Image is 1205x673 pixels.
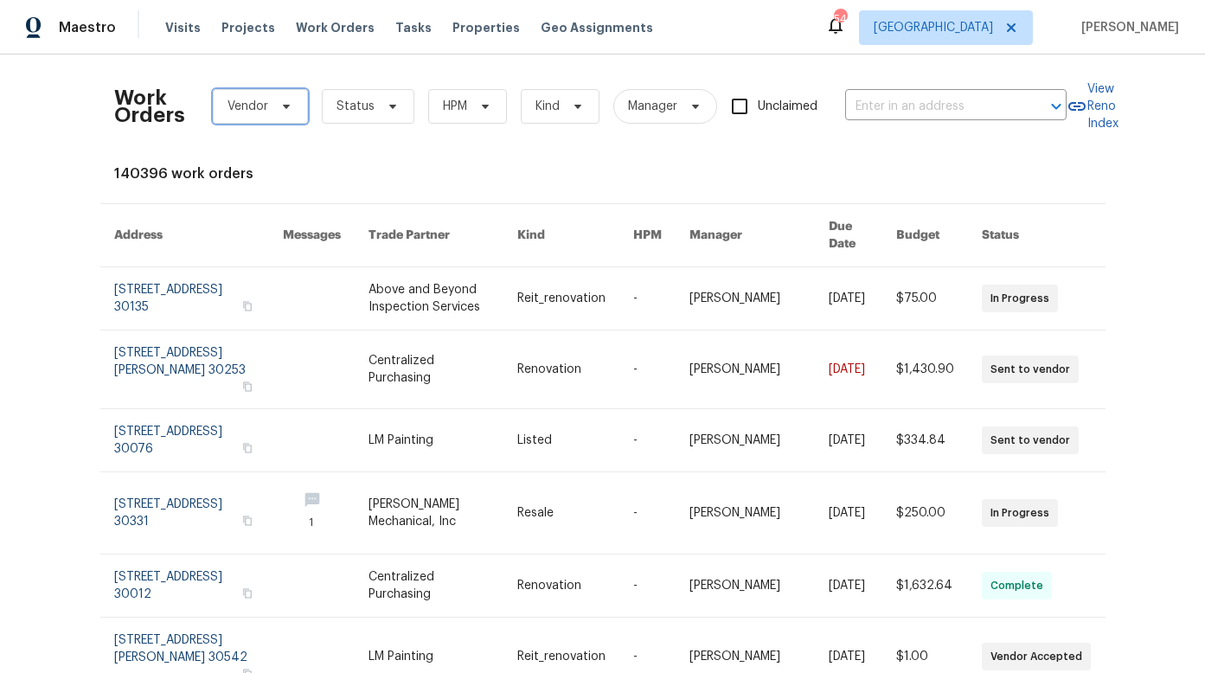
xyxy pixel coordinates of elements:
div: 140396 work orders [114,165,1092,183]
span: Work Orders [296,19,375,36]
td: [PERSON_NAME] [676,409,816,472]
input: Enter in an address [845,93,1018,120]
td: [PERSON_NAME] [676,330,816,409]
button: Copy Address [240,379,255,394]
span: Maestro [59,19,116,36]
span: Unclaimed [758,98,817,116]
td: - [619,472,676,554]
th: HPM [619,204,676,267]
span: Vendor [228,98,268,115]
td: Centralized Purchasing [355,330,503,409]
td: - [619,554,676,618]
th: Address [100,204,270,267]
td: Reit_renovation [503,267,619,330]
td: - [619,409,676,472]
span: Properties [452,19,520,36]
button: Copy Address [240,586,255,601]
span: [GEOGRAPHIC_DATA] [874,19,993,36]
td: [PERSON_NAME] [676,554,816,618]
td: Listed [503,409,619,472]
td: LM Painting [355,409,503,472]
td: Renovation [503,554,619,618]
td: [PERSON_NAME] [676,472,816,554]
th: Trade Partner [355,204,503,267]
th: Kind [503,204,619,267]
button: Copy Address [240,513,255,529]
td: Centralized Purchasing [355,554,503,618]
td: - [619,267,676,330]
td: - [619,330,676,409]
th: Manager [676,204,816,267]
button: Copy Address [240,298,255,314]
button: Open [1044,94,1068,119]
th: Status [968,204,1105,267]
h2: Work Orders [114,89,185,124]
span: Visits [165,19,201,36]
th: Budget [882,204,968,267]
div: 54 [834,10,846,28]
span: Tasks [395,22,432,34]
td: [PERSON_NAME] Mechanical, Inc [355,472,503,554]
td: Renovation [503,330,619,409]
td: Above and Beyond Inspection Services [355,267,503,330]
span: Kind [535,98,560,115]
span: Manager [628,98,677,115]
span: Projects [221,19,275,36]
button: Copy Address [240,440,255,456]
span: [PERSON_NAME] [1074,19,1179,36]
span: HPM [443,98,467,115]
span: Geo Assignments [541,19,653,36]
span: Status [337,98,375,115]
td: [PERSON_NAME] [676,267,816,330]
th: Due Date [815,204,882,267]
a: View Reno Index [1067,80,1118,132]
td: Resale [503,472,619,554]
th: Messages [269,204,355,267]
